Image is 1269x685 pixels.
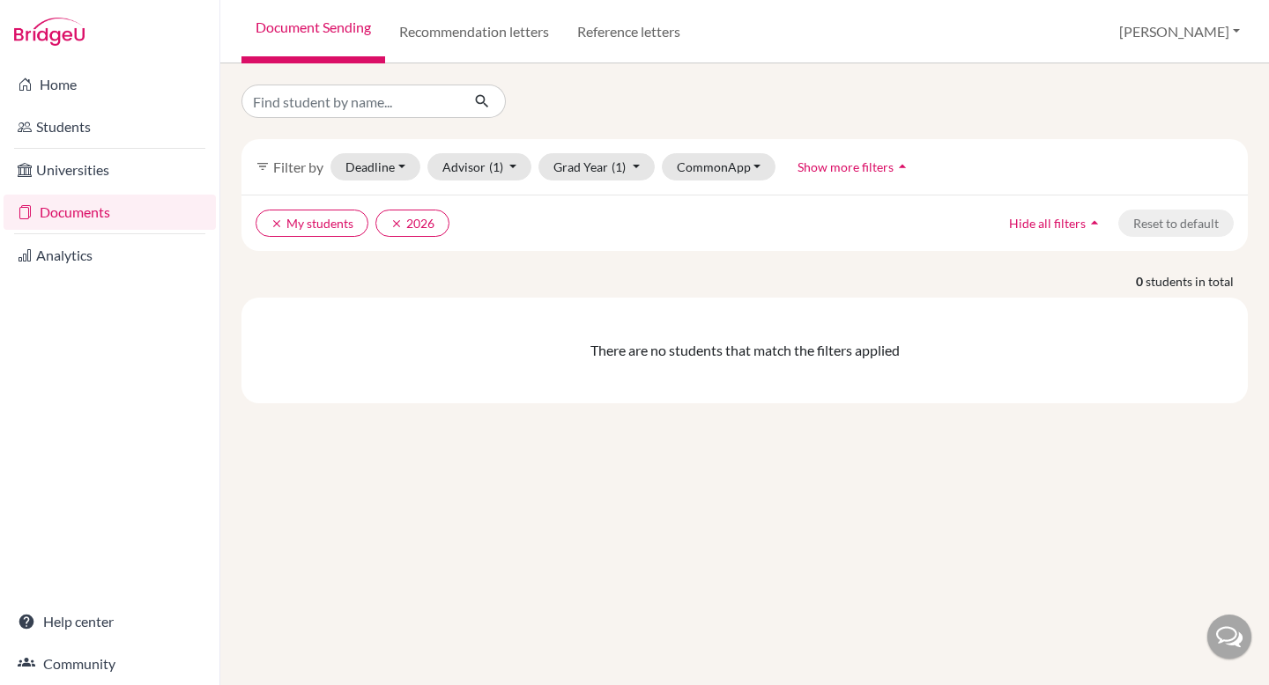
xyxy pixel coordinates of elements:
[1086,214,1103,232] i: arrow_drop_up
[271,217,283,230] i: clear
[538,153,655,180] button: Grad Year(1)
[1146,272,1248,291] span: students in total
[4,238,216,273] a: Analytics
[662,153,776,180] button: CommonApp
[4,604,216,639] a: Help center
[4,109,216,144] a: Students
[1118,210,1234,237] button: Reset to default
[256,210,368,237] button: clearMy students
[798,159,894,174] span: Show more filters
[14,18,85,46] img: Bridge-U
[4,195,216,230] a: Documents
[994,210,1118,237] button: Hide all filtersarrow_drop_up
[375,210,449,237] button: clear2026
[427,153,532,180] button: Advisor(1)
[489,159,503,174] span: (1)
[330,153,420,180] button: Deadline
[4,67,216,102] a: Home
[390,217,403,230] i: clear
[4,646,216,681] a: Community
[4,152,216,188] a: Universities
[1111,15,1248,48] button: [PERSON_NAME]
[249,340,1241,361] div: There are no students that match the filters applied
[783,153,926,180] button: Show more filtersarrow_drop_up
[241,85,460,118] input: Find student by name...
[1009,216,1086,231] span: Hide all filters
[256,159,270,173] i: filter_list
[273,158,323,175] span: Filter by
[894,158,911,175] i: arrow_drop_up
[612,159,626,174] span: (1)
[1136,272,1146,291] strong: 0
